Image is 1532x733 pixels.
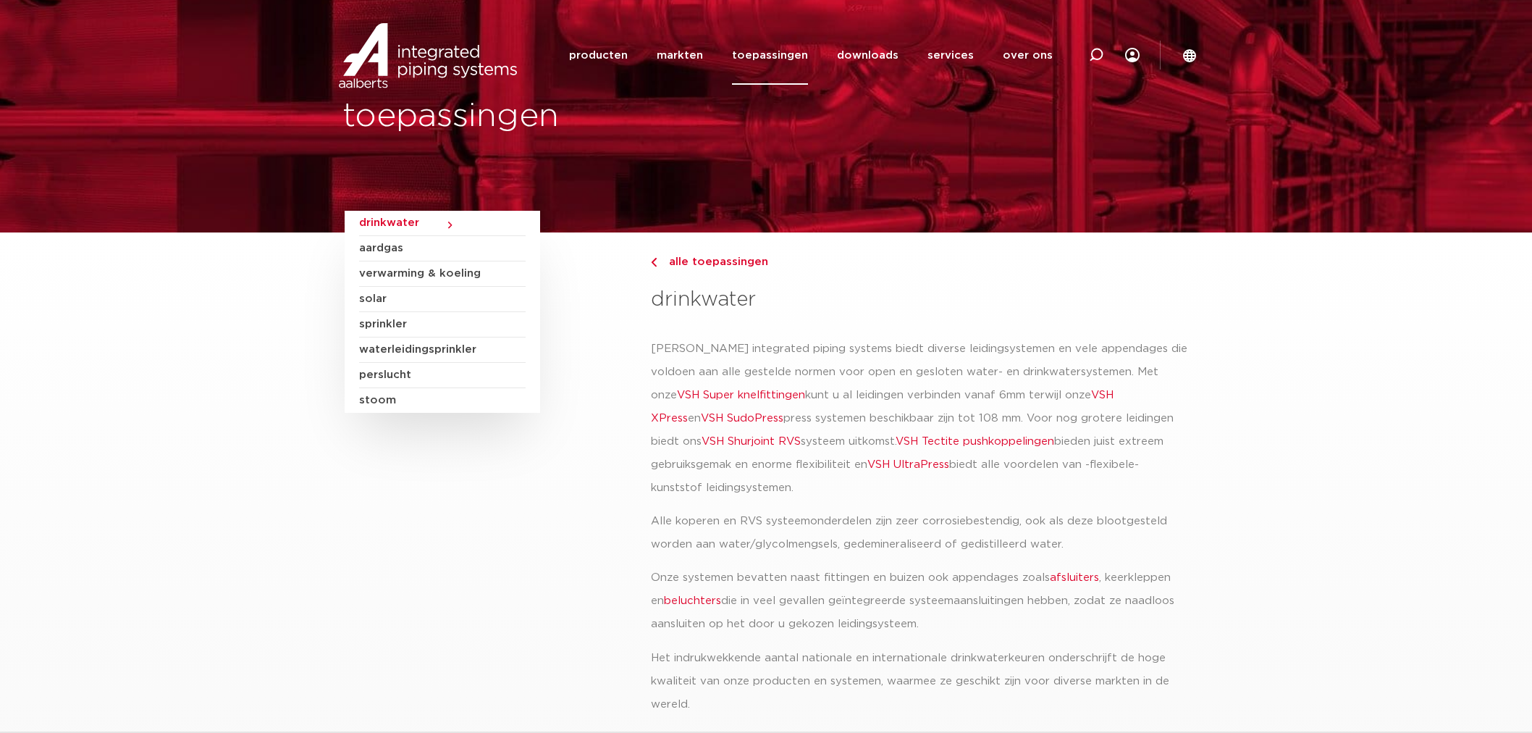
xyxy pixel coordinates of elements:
[569,26,1053,85] nav: Menu
[651,285,1187,314] h3: drinkwater
[359,287,526,312] a: solar
[660,256,768,267] span: alle toepassingen
[896,436,1054,447] a: VSH Tectite pushkoppelingen
[677,390,805,401] a: VSH Super knelfittingen
[569,26,628,85] a: producten
[1050,572,1099,583] a: afsluiters
[651,254,1187,271] a: alle toepassingen
[359,363,526,388] a: perslucht
[927,26,974,85] a: services
[702,436,801,447] a: VSH Shurjoint RVS
[664,595,721,606] a: beluchters
[359,388,526,413] a: stoom
[657,26,703,85] a: markten
[359,261,526,287] a: verwarming & koeling
[342,93,759,140] h1: toepassingen
[1003,26,1053,85] a: over ons
[732,26,808,85] a: toepassingen
[1125,26,1140,85] div: my IPS
[837,26,898,85] a: downloads
[867,459,949,470] a: VSH UltraPress
[359,338,526,363] a: waterleidingsprinkler
[359,236,526,261] a: aardgas
[651,338,1187,500] p: [PERSON_NAME] integrated piping systems biedt diverse leidingsystemen en vele appendages die vold...
[359,312,526,338] a: sprinkler
[651,390,1114,424] a: VSH XPress
[651,510,1187,556] p: Alle koperen en RVS systeemonderdelen zijn zeer corrosiebestendig, ook als deze blootgesteld word...
[359,211,526,236] a: drinkwater
[651,258,657,267] img: chevron-right.svg
[651,647,1187,716] p: Het indrukwekkende aantal nationale en internationale drinkwaterkeuren onderschrijft de hoge kwal...
[651,566,1187,636] p: Onze systemen bevatten naast fittingen en buizen ook appendages zoals , keerkleppen en die in vee...
[701,413,783,424] a: VSH SudoPress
